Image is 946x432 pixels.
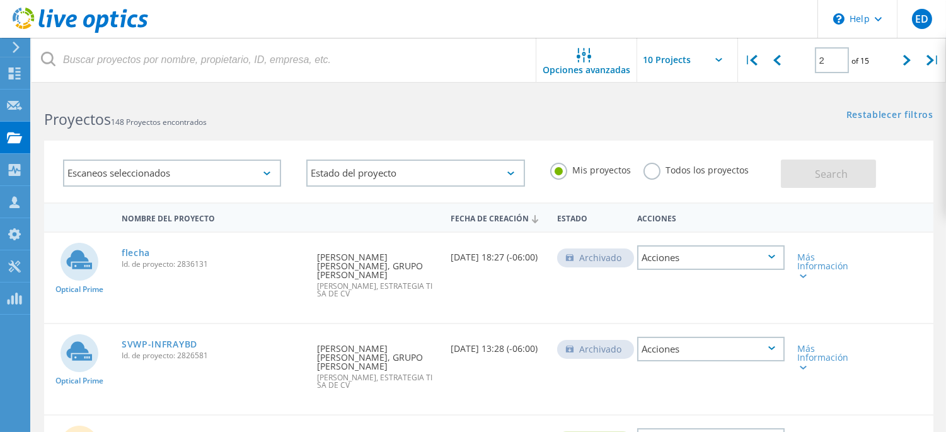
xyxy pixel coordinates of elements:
div: Más Información [797,253,856,279]
div: Archivado [557,340,634,359]
span: Id. de proyecto: 2836131 [122,260,304,268]
span: 148 Proyectos encontrados [111,117,207,127]
div: [DATE] 13:28 (-06:00) [444,324,551,366]
input: Buscar proyectos por nombre, propietario, ID, empresa, etc. [32,38,537,82]
a: Restablecer filtros [846,110,933,121]
svg: \n [833,13,845,25]
span: [PERSON_NAME], ESTRATEGIA TI SA DE CV [317,374,438,389]
span: Opciones avanzadas [543,66,631,74]
div: Estado [551,206,631,229]
span: Optical Prime [55,377,103,385]
div: | [920,38,946,83]
a: Live Optics Dashboard [13,26,148,35]
button: Search [781,160,876,188]
label: Todos los proyectos [643,163,749,175]
div: | [738,38,764,83]
div: [PERSON_NAME] [PERSON_NAME], GRUPO [PERSON_NAME] [311,324,444,402]
span: Optical Prime [55,286,103,293]
b: Proyectos [44,109,111,129]
span: Id. de proyecto: 2826581 [122,352,304,359]
div: Archivado [557,248,634,267]
div: Acciones [637,337,785,361]
div: [PERSON_NAME] [PERSON_NAME], GRUPO [PERSON_NAME] [311,233,444,310]
div: Estado del proyecto [306,160,524,187]
div: Acciones [631,206,791,229]
span: [PERSON_NAME], ESTRATEGIA TI SA DE CV [317,283,438,298]
div: Más Información [797,344,856,371]
div: [DATE] 18:27 (-06:00) [444,233,551,274]
div: Escaneos seleccionados [63,160,281,187]
span: of 15 [852,55,870,66]
div: Acciones [637,245,785,270]
label: Mis proyectos [550,163,631,175]
div: Fecha de creación [444,206,551,230]
span: Search [815,167,848,181]
div: Nombre del proyecto [115,206,311,229]
span: ED [915,14,928,24]
a: SVWP-INFRAYBD [122,340,197,349]
a: flecha [122,248,150,257]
